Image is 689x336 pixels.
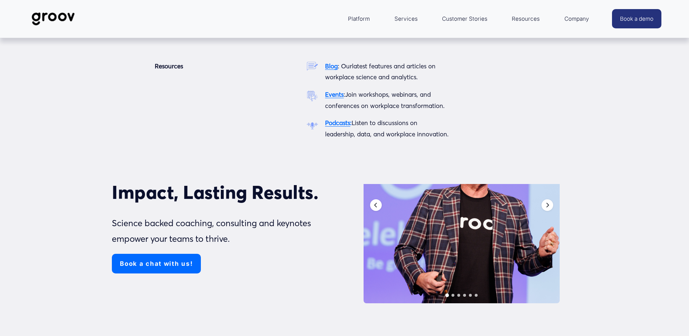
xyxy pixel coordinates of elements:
[325,62,338,70] a: Blog
[564,14,589,24] span: Company
[612,9,661,28] a: Book a demo
[391,10,421,28] a: Services
[325,61,449,83] p: latest features and articles on workplace science and analytics.
[325,117,449,140] p: Listen to discussions on leadership, data, and workplace innovation.
[561,10,593,28] a: folder dropdown
[338,62,352,70] span: : Our
[344,10,373,28] a: folder dropdown
[155,62,183,70] strong: Resources
[512,14,540,24] span: Resources
[344,91,345,98] span: :
[508,10,543,28] a: folder dropdown
[350,119,352,127] strong: :
[438,10,491,28] a: Customer Stories
[28,7,79,31] img: Groov | Workplace Science Platform | Unlock Performance | Drive Results
[325,119,350,127] a: Podcasts
[348,14,370,24] span: Platform
[325,89,449,111] p: Join workshops, webinars, and conferences on workplace transformation.
[325,91,344,98] a: Events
